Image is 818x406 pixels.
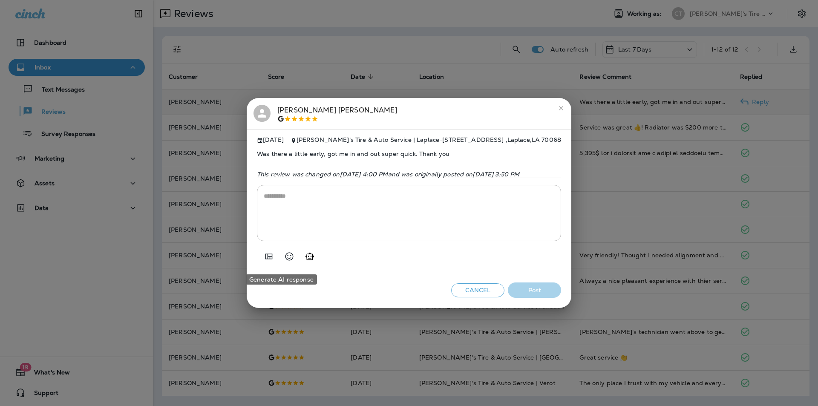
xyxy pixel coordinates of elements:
[257,144,561,164] span: Was there a little early, got me in and out super quick. Thank you
[281,248,298,265] button: Select an emoji
[260,248,277,265] button: Add in a premade template
[388,170,520,178] span: and was originally posted on [DATE] 3:50 PM
[297,136,561,144] span: [PERSON_NAME]'s Tire & Auto Service | Laplace - [STREET_ADDRESS] , Laplace , LA 70068
[301,248,318,265] button: Generate AI response
[451,283,504,297] button: Cancel
[554,101,568,115] button: close
[257,171,561,178] p: This review was changed on [DATE] 4:00 PM
[277,105,397,123] div: [PERSON_NAME] [PERSON_NAME]
[257,136,284,144] span: [DATE]
[246,274,317,285] div: Generate AI response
